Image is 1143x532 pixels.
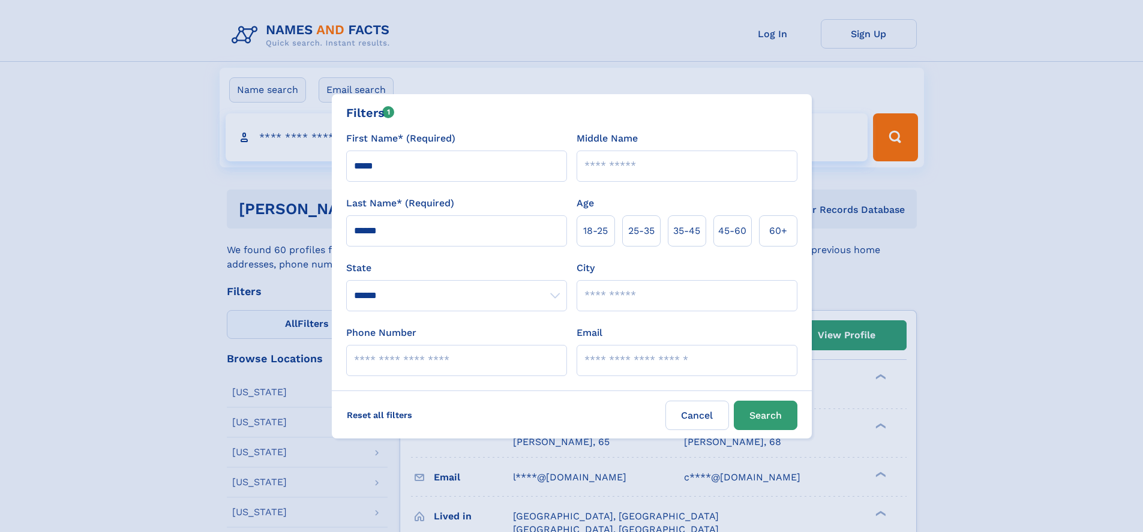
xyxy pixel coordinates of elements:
[346,104,395,122] div: Filters
[577,326,602,340] label: Email
[718,224,746,238] span: 45‑60
[583,224,608,238] span: 18‑25
[346,131,455,146] label: First Name* (Required)
[673,224,700,238] span: 35‑45
[628,224,655,238] span: 25‑35
[346,261,567,275] label: State
[577,131,638,146] label: Middle Name
[346,326,416,340] label: Phone Number
[339,401,420,429] label: Reset all filters
[346,196,454,211] label: Last Name* (Required)
[734,401,797,430] button: Search
[577,261,595,275] label: City
[665,401,729,430] label: Cancel
[577,196,594,211] label: Age
[769,224,787,238] span: 60+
